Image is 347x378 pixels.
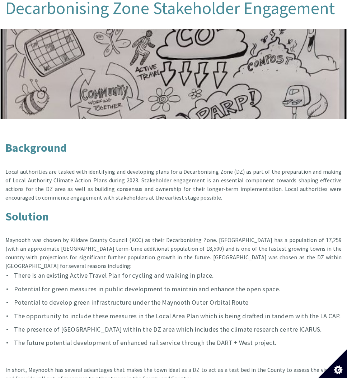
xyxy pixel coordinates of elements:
[5,284,342,294] li: Potential for green measures in public development to maintain and enhance the open space.
[5,311,342,321] li: The opportunity to include these measures in the Local Area Plan which is being drafted in tandem...
[318,349,347,378] button: Set cookie preferences
[5,141,67,155] strong: Background
[5,337,342,348] li: The future potential development of enhanced rail service through the DART + West project.
[5,209,49,224] strong: Solution
[5,227,342,270] div: Maynooth was chosen by Kildare County Council (KCC) as their Decarbonising Zone. [GEOGRAPHIC_DATA...
[5,270,342,281] li: There is an existing Active Travel Plan for cycling and walking in place.
[5,324,342,334] li: The presence of [GEOGRAPHIC_DATA] within the DZ area which includes the climate research centre I...
[5,297,342,308] li: Potential to develop green infrastructure under the Maynooth Outer Orbital Route
[5,159,342,210] div: Local authorities are tasked with identifying and developing plans for a Decarbonising Zone (DZ) ...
